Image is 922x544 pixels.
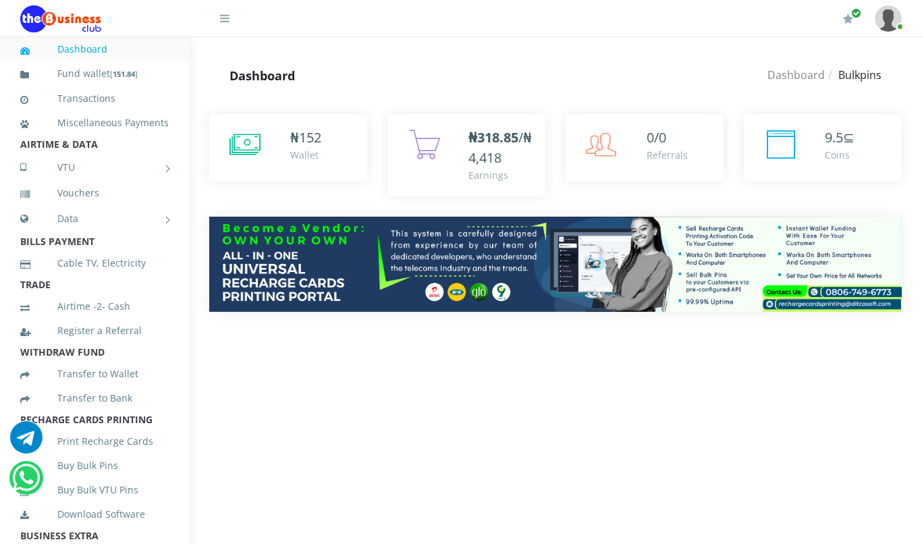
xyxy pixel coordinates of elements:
small: [ ] [110,69,138,79]
a: Miscellaneous Payments [20,107,169,138]
a: 0/0 Referrals [566,114,724,182]
span: /₦4,418 [468,128,532,167]
a: Chat for support [10,431,43,454]
a: Print Recharge Cards [20,426,169,457]
a: Transfer to Bank [20,383,169,414]
li: Bulkpins [825,67,882,83]
a: Transactions [20,83,169,114]
a: Transfer to Wallet [20,358,169,389]
a: Data [20,202,169,236]
div: Referrals [647,148,688,162]
a: Vouchers [20,178,169,209]
a: Fund wallet[151.84] [20,58,169,90]
a: Airtime -2- Cash [20,291,169,322]
a: Buy Bulk Pins [20,450,169,481]
a: Cable TV, Electricity [20,248,169,279]
span: 0/0 [647,128,666,146]
a: ₦318.85/₦4,418 Earnings [387,114,545,196]
div: Coins [825,148,855,162]
span: 152 [299,128,321,146]
img: User [875,5,902,32]
span: 9.5 [825,128,843,146]
a: Buy Bulk VTU Pins [20,474,169,506]
i: Renew/Upgrade Subscription [843,13,853,24]
strong: Dashboard [229,67,295,84]
a: VTU [20,151,169,184]
a: Chat for support [12,472,40,494]
div: ₦ [290,128,321,148]
span: Renew/Upgrade Subscription [851,8,861,18]
img: Logo [20,5,101,32]
a: Dashboard [20,34,169,65]
b: 151.84 [113,69,135,79]
img: multitenant_rcp.png [209,217,902,312]
div: ⊆ [825,128,855,148]
b: ₦318.85 [468,128,518,146]
div: Earnings [468,168,532,182]
a: Dashboard [767,67,825,82]
a: Register a Referral [20,315,169,346]
a: ₦152 Wallet [209,114,367,182]
a: Download Software [20,499,169,530]
div: Wallet [290,148,321,162]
